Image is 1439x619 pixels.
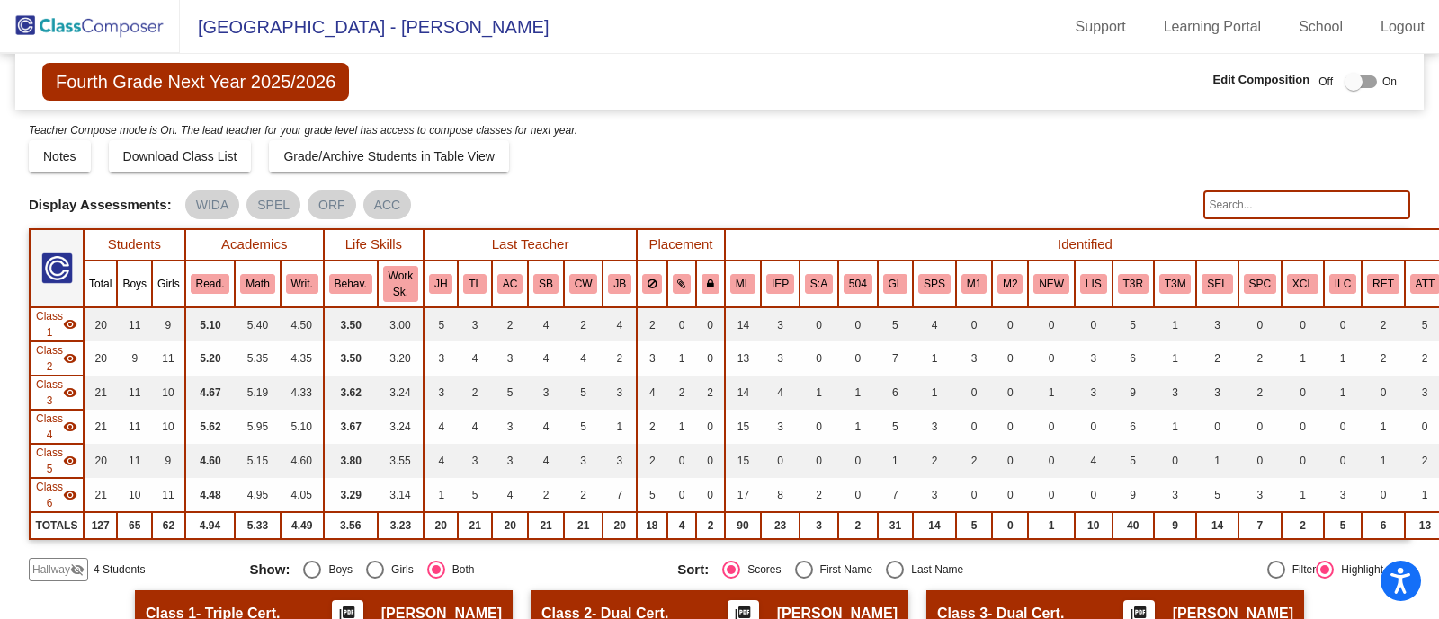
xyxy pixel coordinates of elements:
mat-chip: SPEL [246,190,300,219]
button: TL [463,274,487,294]
td: 5.19 [235,376,280,410]
td: 9 [152,307,185,341]
td: 0 [956,376,992,410]
td: 5.40 [235,307,280,341]
td: 6 [878,376,914,410]
td: 5.62 [185,410,236,444]
td: 1 [1362,410,1405,444]
td: 20 [84,444,117,478]
button: SEL [1202,274,1232,294]
td: 0 [696,307,725,341]
td: 4 [761,376,800,410]
td: 5 [564,376,603,410]
th: Placement [637,229,725,261]
td: 0 [838,444,878,478]
td: 11 [117,376,152,410]
td: 2 [637,444,667,478]
td: 5 [1113,307,1154,341]
td: 0 [1028,307,1075,341]
td: 5.15 [235,444,280,478]
td: Samantha West - Dual Cert [30,410,84,444]
td: 0 [696,341,725,376]
td: 3 [492,444,528,478]
td: 4.67 [185,376,236,410]
td: 0 [1238,307,1282,341]
button: Work Sk. [383,266,418,302]
th: Individualized Education Plan [761,261,800,307]
td: 5.10 [281,410,324,444]
td: 0 [800,341,838,376]
td: 0 [667,444,697,478]
td: 0 [696,444,725,478]
td: 4 [1075,444,1113,478]
td: 3 [528,376,564,410]
th: Tammy Long [458,261,492,307]
span: Class 4 [36,411,63,443]
td: 4 [528,307,564,341]
td: 0 [1028,341,1075,376]
td: 5.35 [235,341,280,376]
td: 0 [696,410,725,444]
td: 1 [1362,444,1405,478]
td: 0 [1324,307,1362,341]
td: 0 [1196,410,1238,444]
mat-chip: ACC [363,190,412,219]
td: 21 [84,410,117,444]
th: 504 Plan [838,261,878,307]
td: 11 [152,341,185,376]
td: 5 [637,478,667,512]
th: Keep with students [667,261,697,307]
td: 2 [637,307,667,341]
td: 0 [1028,444,1075,478]
td: 0 [1282,376,1324,410]
button: Read. [191,274,230,294]
td: 2 [528,478,564,512]
td: 3.24 [378,376,424,410]
button: Math [240,274,274,294]
td: 5 [878,307,914,341]
mat-icon: visibility [63,317,77,332]
input: Search... [1203,190,1410,219]
td: 5 [564,410,603,444]
th: Setting C - at least some of the day [1324,261,1362,307]
span: Notes [43,149,76,164]
td: 11 [117,410,152,444]
td: 2 [696,376,725,410]
th: ML - Monitor Year 1 [956,261,992,307]
a: Support [1061,13,1140,41]
span: Class 1 [36,308,63,340]
td: 14 [725,307,761,341]
td: 0 [992,376,1028,410]
td: 2 [458,376,492,410]
td: 0 [992,410,1028,444]
mat-icon: visibility [63,385,77,400]
td: 0 [1324,444,1362,478]
button: JH [429,274,452,294]
td: 3 [761,307,800,341]
td: 13 [725,341,761,376]
button: M1 [961,274,987,294]
td: 4 [637,376,667,410]
th: IEP - Low Student:Adult Ratio [800,261,838,307]
td: 1 [800,376,838,410]
td: 21 [84,376,117,410]
th: Keep with teacher [696,261,725,307]
td: 0 [838,307,878,341]
td: 0 [1238,444,1282,478]
td: 11 [117,307,152,341]
td: 10 [152,410,185,444]
td: 4 [492,478,528,512]
th: Courtney White [564,261,603,307]
th: Scheduled Counseling [1196,261,1238,307]
th: Jana Hillis [424,261,458,307]
th: Girls [152,261,185,307]
button: IEP [766,274,794,294]
td: 2 [564,478,603,512]
td: 0 [1362,376,1405,410]
td: 3 [424,376,458,410]
th: Receives speech services [1238,261,1282,307]
td: 0 [800,307,838,341]
td: 3 [761,410,800,444]
td: 3.50 [324,341,378,376]
td: 2 [637,410,667,444]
